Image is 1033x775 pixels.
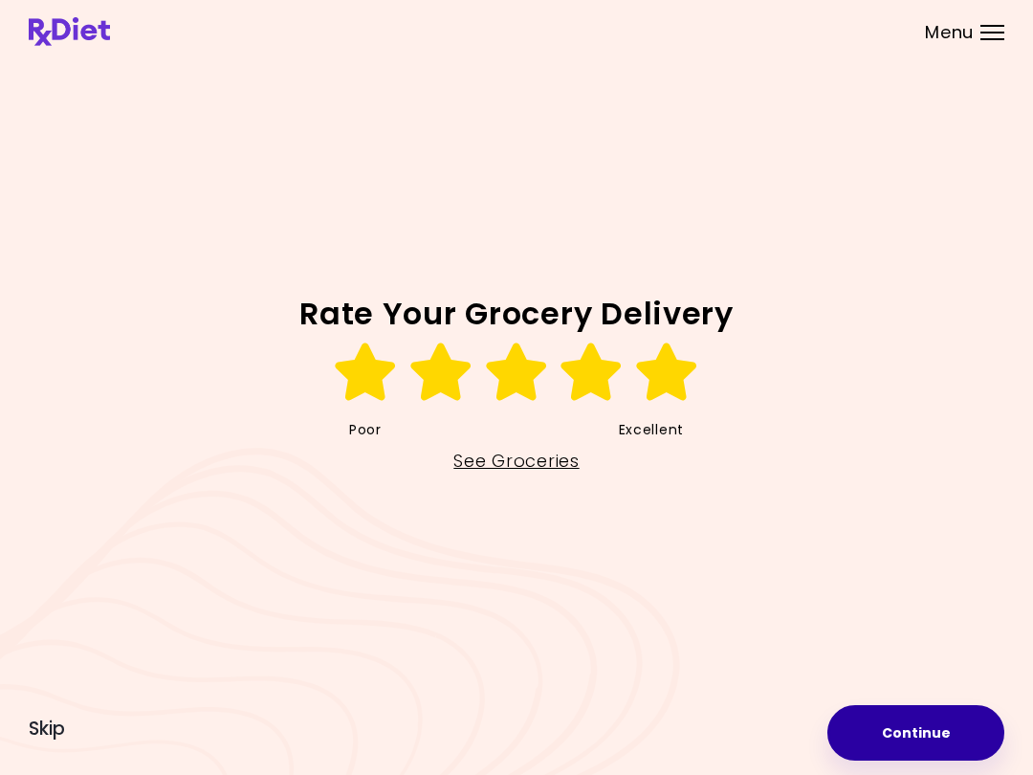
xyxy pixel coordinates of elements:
span: Excellent [619,415,684,446]
span: Poor [349,415,382,446]
img: RxDiet [29,17,110,46]
button: Continue [827,705,1004,761]
span: Menu [925,24,974,41]
a: See Groceries [453,446,579,476]
button: Skip [29,719,65,740]
h2: Rate Your Grocery Delivery [29,299,1004,329]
